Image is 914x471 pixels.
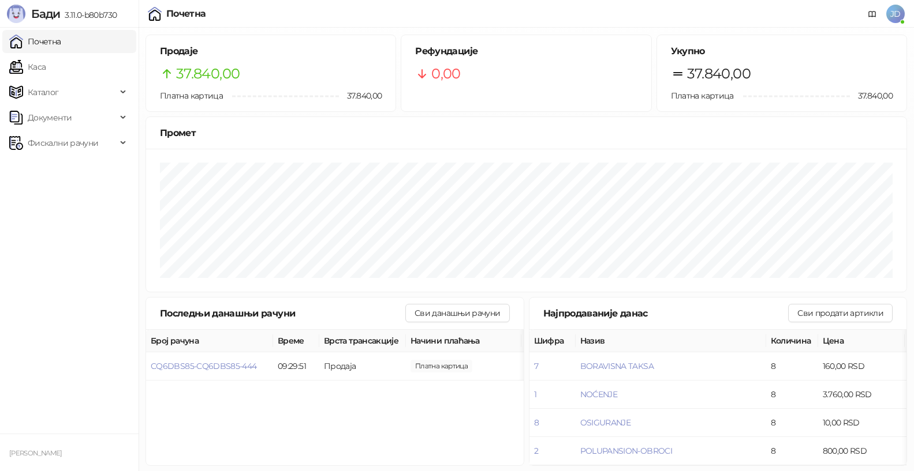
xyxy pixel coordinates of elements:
[160,306,405,321] div: Последњи данашњи рачуни
[160,91,223,101] span: Платна картица
[788,304,893,322] button: Сви продати артикли
[886,5,905,23] span: JD
[818,380,905,409] td: 3.760,00 RSD
[671,44,893,58] h5: Укупно
[411,360,472,372] span: 37.840,00
[521,330,608,352] th: Износ
[580,417,631,428] button: OSIGURANJE
[160,44,382,58] h5: Продаје
[818,352,905,380] td: 160,00 RSD
[431,63,460,85] span: 0,00
[766,437,818,465] td: 8
[534,389,536,400] button: 1
[9,449,62,457] small: [PERSON_NAME]
[9,55,46,78] a: Каса
[766,330,818,352] th: Количина
[7,5,25,23] img: Logo
[273,352,319,380] td: 09:29:51
[818,330,905,352] th: Цена
[534,446,538,456] button: 2
[160,126,893,140] div: Промет
[521,352,608,380] td: 37.840,00 RSD
[529,330,576,352] th: Шифра
[534,417,539,428] button: 8
[146,330,273,352] th: Број рачуна
[166,9,206,18] div: Почетна
[850,89,893,102] span: 37.840,00
[406,330,521,352] th: Начини плаћања
[319,330,406,352] th: Врста трансакције
[766,409,818,437] td: 8
[818,409,905,437] td: 10,00 RSD
[60,10,117,20] span: 3.11.0-b80b730
[415,44,637,58] h5: Рефундације
[580,389,618,400] button: NOĆENJE
[863,5,882,23] a: Документација
[766,352,818,380] td: 8
[28,81,59,104] span: Каталог
[580,446,672,456] button: POLUPANSION-OBROCI
[28,106,72,129] span: Документи
[9,30,61,53] a: Почетна
[687,63,751,85] span: 37.840,00
[28,131,98,155] span: Фискални рачуни
[576,330,766,352] th: Назив
[273,330,319,352] th: Време
[818,437,905,465] td: 800,00 RSD
[543,306,789,321] div: Најпродаваније данас
[176,63,240,85] span: 37.840,00
[339,89,382,102] span: 37.840,00
[766,380,818,409] td: 8
[31,7,60,21] span: Бади
[671,91,734,101] span: Платна картица
[580,361,654,371] button: BORAVISNA TAKSA
[405,304,509,322] button: Сви данашњи рачуни
[534,361,538,371] button: 7
[151,361,257,371] button: CQ6DBS85-CQ6DBS85-444
[319,352,406,380] td: Продаја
